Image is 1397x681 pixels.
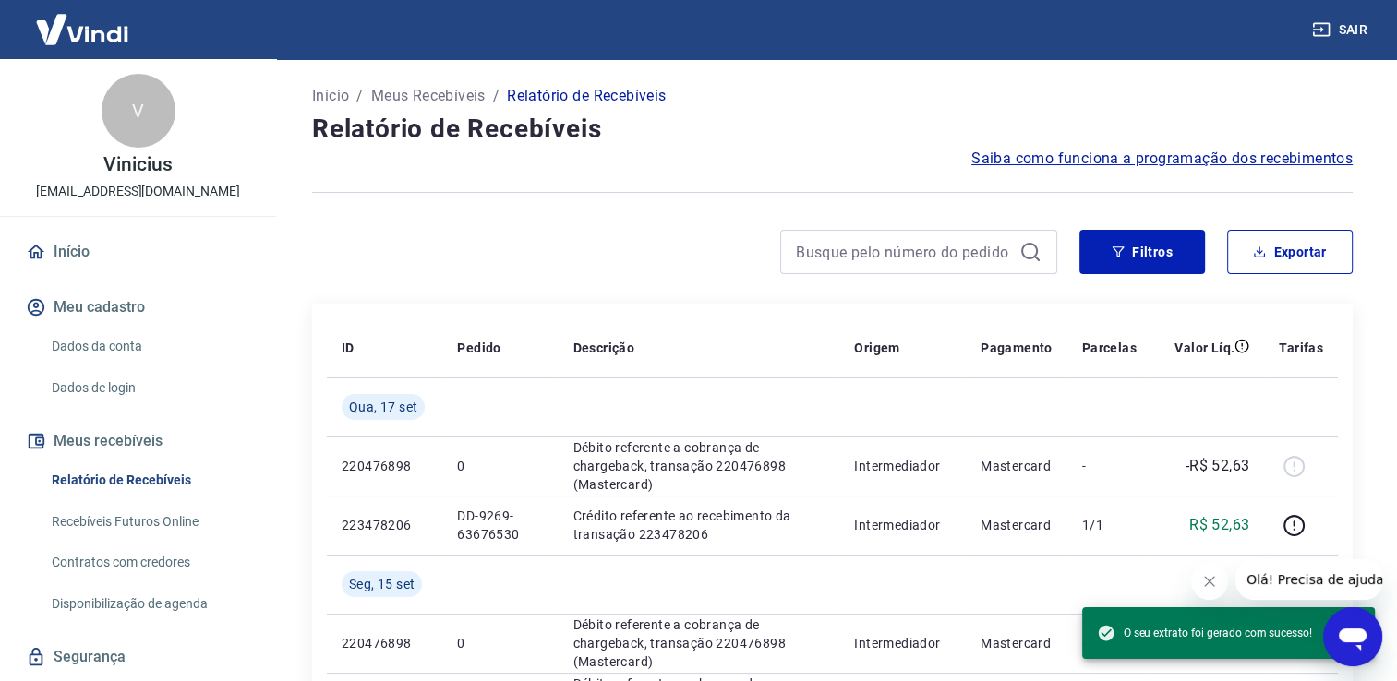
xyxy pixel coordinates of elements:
[573,615,825,671] p: Débito referente a cobrança de chargeback, transação 220476898 (Mastercard)
[1189,514,1249,536] p: R$ 52,63
[36,182,240,201] p: [EMAIL_ADDRESS][DOMAIN_NAME]
[342,457,428,475] p: 220476898
[1079,230,1205,274] button: Filtros
[796,238,1012,266] input: Busque pelo número do pedido
[981,634,1053,652] p: Mastercard
[342,634,428,652] p: 220476898
[1191,563,1228,600] iframe: Fechar mensagem
[1235,559,1382,600] iframe: Mensagem da empresa
[44,328,254,365] a: Dados da conta
[854,339,899,357] p: Origem
[103,155,173,174] p: Vinicius
[44,585,254,623] a: Disponibilização de agenda
[22,1,142,57] img: Vindi
[507,85,666,107] p: Relatório de Recebíveis
[44,503,254,541] a: Recebíveis Futuros Online
[457,507,543,544] p: DD-9269-63676530
[349,398,417,416] span: Qua, 17 set
[1174,339,1234,357] p: Valor Líq.
[349,575,415,593] span: Seg, 15 set
[342,516,428,534] p: 223478206
[11,13,155,28] span: Olá! Precisa de ajuda?
[102,74,175,148] div: V
[854,516,951,534] p: Intermediador
[371,85,486,107] a: Meus Recebíveis
[573,507,825,544] p: Crédito referente ao recebimento da transação 223478206
[981,339,1053,357] p: Pagamento
[312,111,1353,148] h4: Relatório de Recebíveis
[1227,230,1353,274] button: Exportar
[1082,457,1137,475] p: -
[22,637,254,677] a: Segurança
[1082,339,1137,357] p: Parcelas
[854,457,951,475] p: Intermediador
[573,438,825,494] p: Débito referente a cobrança de chargeback, transação 220476898 (Mastercard)
[981,457,1053,475] p: Mastercard
[1308,13,1375,47] button: Sair
[457,339,500,357] p: Pedido
[1186,455,1250,477] p: -R$ 52,63
[44,461,254,499] a: Relatório de Recebíveis
[22,287,254,328] button: Meu cadastro
[22,421,254,461] button: Meus recebíveis
[854,634,951,652] p: Intermediador
[44,369,254,407] a: Dados de login
[1323,607,1382,666] iframe: Botão para abrir a janela de mensagens
[1279,339,1323,357] p: Tarifas
[493,85,500,107] p: /
[1082,516,1137,534] p: 1/1
[356,85,363,107] p: /
[312,85,349,107] a: Início
[1097,624,1312,642] span: O seu extrato foi gerado com sucesso!
[971,148,1353,170] a: Saiba como funciona a programação dos recebimentos
[22,232,254,272] a: Início
[457,457,543,475] p: 0
[457,634,543,652] p: 0
[44,544,254,581] a: Contratos com credores
[342,339,355,357] p: ID
[573,339,635,357] p: Descrição
[981,516,1053,534] p: Mastercard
